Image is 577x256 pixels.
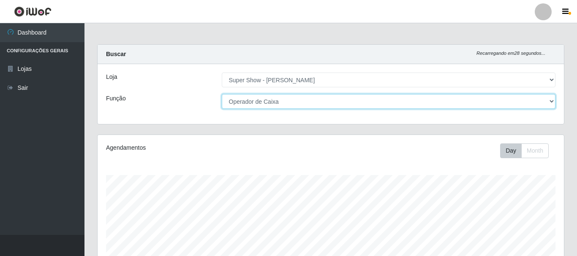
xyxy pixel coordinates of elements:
[106,94,126,103] label: Função
[500,143,522,158] button: Day
[521,143,549,158] button: Month
[14,6,52,17] img: CoreUI Logo
[106,73,117,81] label: Loja
[106,143,286,152] div: Agendamentos
[500,143,555,158] div: Toolbar with button groups
[106,51,126,57] strong: Buscar
[476,51,545,56] i: Recarregando em 28 segundos...
[500,143,549,158] div: First group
